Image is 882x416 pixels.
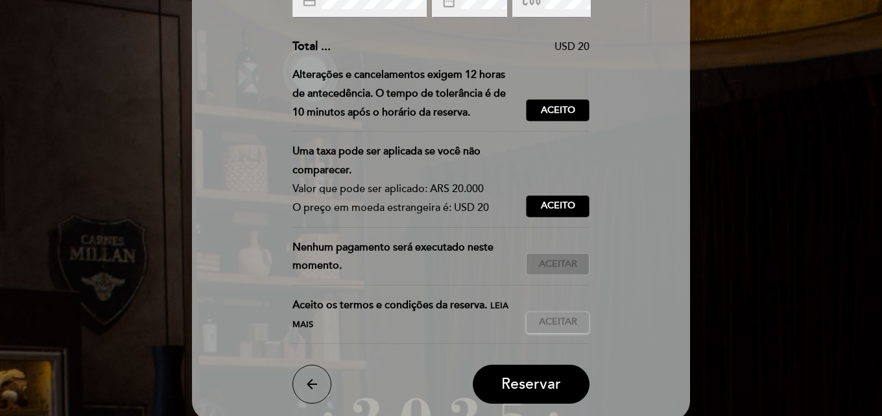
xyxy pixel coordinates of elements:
div: USD 20 [331,40,590,55]
i: arrow_back [304,376,320,392]
span: Leia mais [292,300,508,330]
button: arrow_back [292,365,331,404]
div: Uma taxa pode ser aplicada se você não comparecer. [292,142,516,180]
span: Reservar [501,375,561,393]
div: O preço em moeda estrangeira é: USD 20 [292,199,516,217]
button: Aceito [526,99,590,121]
div: Alterações e cancelamentos exigem 12 horas de antecedência. O tempo de tolerância é de 10 minutos... [292,66,527,121]
button: Aceito [526,195,590,217]
span: Aceitar [539,258,577,271]
button: Aceitar [526,253,590,275]
button: Aceitar [526,312,590,334]
span: Aceito [541,199,575,213]
div: Nenhum pagamento será executado neste momento. [292,238,527,276]
span: Aceitar [539,315,577,329]
span: Total ... [292,39,331,53]
div: Aceito os termos e condições da reserva. [292,296,527,334]
button: Reservar [473,365,590,404]
span: Aceito [541,104,575,117]
div: Valor que pode ser aplicado: ARS 20.000 [292,180,516,199]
